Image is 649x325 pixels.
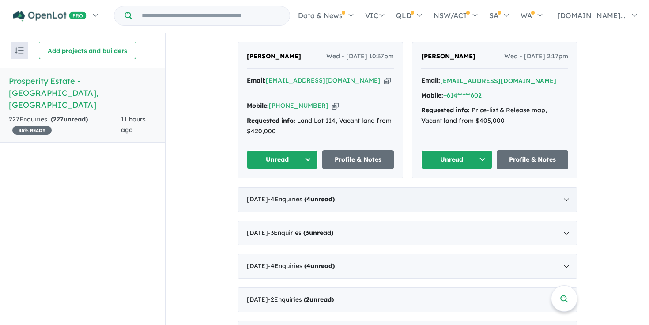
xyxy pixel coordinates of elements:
[421,91,443,99] strong: Mobile:
[306,195,310,203] span: 4
[304,195,335,203] strong: ( unread)
[322,150,394,169] a: Profile & Notes
[13,11,87,22] img: Openlot PRO Logo White
[247,51,301,62] a: [PERSON_NAME]
[247,76,266,84] strong: Email:
[269,102,328,110] a: [PHONE_NUMBER]
[304,295,334,303] strong: ( unread)
[268,262,335,270] span: - 4 Enquir ies
[238,221,577,246] div: [DATE]
[421,52,475,60] span: [PERSON_NAME]
[238,287,577,312] div: [DATE]
[51,115,88,123] strong: ( unread)
[306,262,310,270] span: 4
[238,254,577,279] div: [DATE]
[9,75,156,111] h5: Prosperity Estate - [GEOGRAPHIC_DATA] , [GEOGRAPHIC_DATA]
[421,150,493,169] button: Unread
[266,76,381,84] a: [EMAIL_ADDRESS][DOMAIN_NAME]
[134,6,288,25] input: Try estate name, suburb, builder or developer
[421,76,440,84] strong: Email:
[268,195,335,203] span: - 4 Enquir ies
[15,47,24,54] img: sort.svg
[421,106,470,114] strong: Requested info:
[9,114,121,136] div: 227 Enquir ies
[306,295,309,303] span: 2
[268,229,333,237] span: - 3 Enquir ies
[306,229,309,237] span: 3
[53,115,64,123] span: 227
[238,187,577,212] div: [DATE]
[440,76,556,86] button: [EMAIL_ADDRESS][DOMAIN_NAME]
[332,101,339,110] button: Copy
[247,116,394,137] div: Land Lot 114, Vacant land from $420,000
[384,76,391,85] button: Copy
[326,51,394,62] span: Wed - [DATE] 10:37pm
[247,52,301,60] span: [PERSON_NAME]
[558,11,626,20] span: [DOMAIN_NAME]...
[247,102,269,110] strong: Mobile:
[12,126,52,135] span: 45 % READY
[421,51,475,62] a: [PERSON_NAME]
[39,42,136,59] button: Add projects and builders
[121,115,146,134] span: 11 hours ago
[421,105,568,126] div: Price-list & Release map, Vacant land from $405,000
[268,295,334,303] span: - 2 Enquir ies
[304,262,335,270] strong: ( unread)
[504,51,568,62] span: Wed - [DATE] 2:17pm
[303,229,333,237] strong: ( unread)
[497,150,568,169] a: Profile & Notes
[247,150,318,169] button: Unread
[247,117,295,125] strong: Requested info:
